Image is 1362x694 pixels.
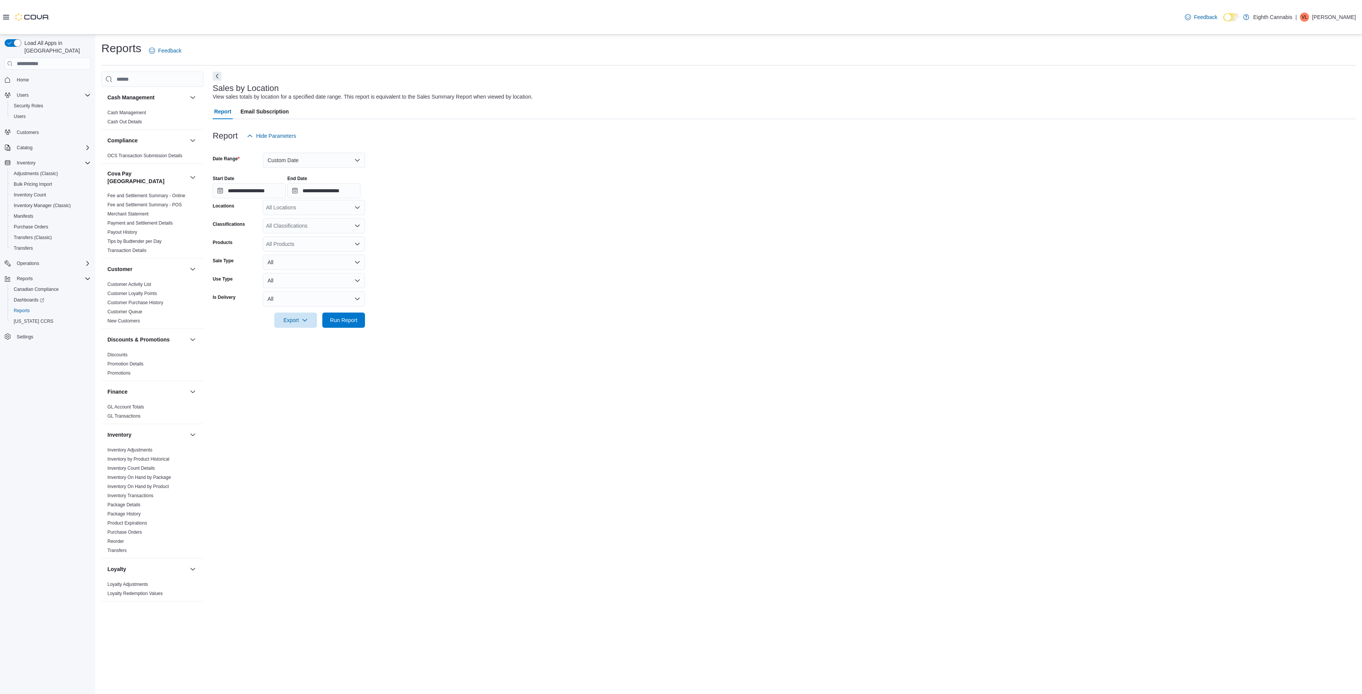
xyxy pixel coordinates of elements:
[21,39,91,54] span: Load All Apps in [GEOGRAPHIC_DATA]
[17,260,39,266] span: Operations
[1253,13,1292,22] p: Eighth Cannabis
[107,538,124,544] span: Reorder
[107,370,131,376] a: Promotions
[107,202,182,207] a: Fee and Settlement Summary - POS
[2,74,94,85] button: Home
[11,295,91,305] span: Dashboards
[11,101,91,110] span: Security Roles
[107,447,152,453] span: Inventory Adjustments
[8,101,94,111] button: Security Roles
[2,331,94,342] button: Settings
[107,137,187,144] button: Compliance
[17,129,39,136] span: Customers
[263,153,365,168] button: Custom Date
[107,336,170,343] h3: Discounts & Promotions
[107,290,157,297] span: Customer Loyalty Points
[107,220,173,226] a: Payment and Settlement Details
[188,565,197,574] button: Loyalty
[8,211,94,222] button: Manifests
[107,520,147,526] a: Product Expirations
[107,110,146,115] a: Cash Management
[188,173,197,182] button: Cova Pay [GEOGRAPHIC_DATA]
[2,90,94,101] button: Users
[107,352,128,357] a: Discounts
[14,213,33,219] span: Manifests
[107,456,170,462] a: Inventory by Product Historical
[8,284,94,295] button: Canadian Compliance
[107,388,128,396] h3: Finance
[11,169,61,178] a: Adjustments (Classic)
[107,413,141,419] span: GL Transactions
[14,245,33,251] span: Transfers
[188,335,197,344] button: Discounts & Promotions
[1300,13,1309,22] div: Val Lapin
[14,332,36,341] a: Settings
[188,136,197,145] button: Compliance
[17,145,32,151] span: Catalog
[107,466,155,471] a: Inventory Count Details
[107,94,187,101] button: Cash Management
[15,13,50,21] img: Cova
[8,200,94,211] button: Inventory Manager (Classic)
[107,565,126,573] h3: Loyalty
[244,128,299,144] button: Hide Parameters
[14,171,58,177] span: Adjustments (Classic)
[14,143,35,152] button: Catalog
[354,223,360,229] button: Open list of options
[17,276,33,282] span: Reports
[107,230,137,235] a: Payout History
[107,502,141,507] a: Package Details
[14,113,26,120] span: Users
[101,191,203,258] div: Cova Pay [GEOGRAPHIC_DATA]
[107,474,171,480] span: Inventory On Hand by Package
[213,294,235,300] label: Is Delivery
[14,181,52,187] span: Bulk Pricing Import
[263,273,365,288] button: All
[107,211,149,217] a: Merchant Statement
[107,318,140,324] a: New Customers
[14,192,46,198] span: Inventory Count
[107,361,144,367] a: Promotion Details
[107,281,151,287] span: Customer Activity List
[14,127,91,137] span: Customers
[214,104,231,119] span: Report
[14,128,42,137] a: Customers
[107,539,124,544] a: Reorder
[107,220,173,226] span: Payment and Settlement Details
[1223,13,1239,21] input: Dark Mode
[5,71,91,362] nav: Complex example
[17,334,33,340] span: Settings
[11,112,91,121] span: Users
[14,235,52,241] span: Transfers (Classic)
[274,313,317,328] button: Export
[107,239,162,244] a: Tips by Budtender per Day
[107,110,146,116] span: Cash Management
[107,300,163,305] a: Customer Purchase History
[107,153,182,159] span: OCS Transaction Submission Details
[101,580,203,601] div: Loyalty
[213,131,238,140] h3: Report
[14,158,38,168] button: Inventory
[8,190,94,200] button: Inventory Count
[107,465,155,471] span: Inventory Count Details
[107,547,126,554] span: Transfers
[107,170,187,185] button: Cova Pay [GEOGRAPHIC_DATA]
[213,156,240,162] label: Date Range
[107,475,171,480] a: Inventory On Hand by Package
[8,316,94,327] button: [US_STATE] CCRS
[11,317,56,326] a: [US_STATE] CCRS
[11,222,91,231] span: Purchase Orders
[11,295,47,305] a: Dashboards
[107,581,148,587] span: Loyalty Adjustments
[11,285,62,294] a: Canadian Compliance
[188,265,197,274] button: Customer
[322,313,365,328] button: Run Report
[2,126,94,137] button: Customers
[101,151,203,163] div: Compliance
